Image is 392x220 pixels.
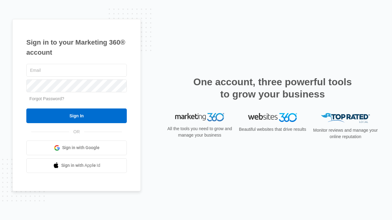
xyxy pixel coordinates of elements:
[26,64,127,77] input: Email
[26,141,127,155] a: Sign in with Google
[248,113,297,122] img: Websites 360
[26,37,127,57] h1: Sign in to your Marketing 360® account
[321,113,370,123] img: Top Rated Local
[61,162,100,169] span: Sign in with Apple Id
[311,127,380,140] p: Monitor reviews and manage your online reputation
[238,126,307,133] p: Beautiful websites that drive results
[175,113,224,122] img: Marketing 360
[29,96,64,101] a: Forgot Password?
[62,145,100,151] span: Sign in with Google
[165,126,234,138] p: All the tools you need to grow and manage your business
[26,158,127,173] a: Sign in with Apple Id
[26,108,127,123] input: Sign In
[191,76,354,100] h2: One account, three powerful tools to grow your business
[69,129,84,135] span: OR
